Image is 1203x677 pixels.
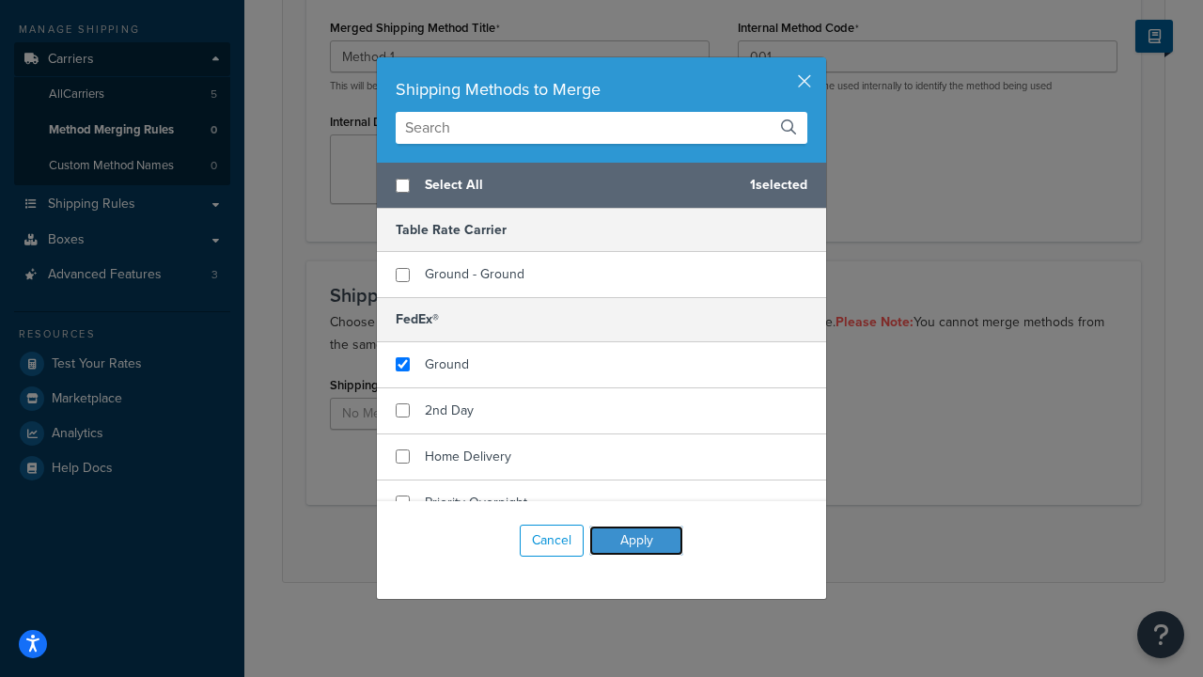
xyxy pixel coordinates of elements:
[425,493,527,512] span: Priority Overnight
[377,163,826,209] div: 1 selected
[377,209,826,252] h5: Table Rate Carrier
[589,526,683,556] button: Apply
[425,401,474,420] span: 2nd Day
[425,447,511,466] span: Home Delivery
[520,525,584,557] button: Cancel
[425,354,469,374] span: Ground
[425,264,524,284] span: Ground - Ground
[396,112,807,144] input: Search
[425,172,735,198] span: Select All
[396,76,807,102] div: Shipping Methods to Merge
[377,297,826,341] h5: FedEx®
